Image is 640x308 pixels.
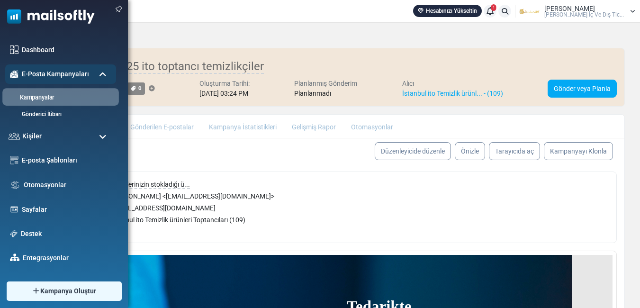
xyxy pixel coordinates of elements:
[544,12,624,18] span: [PERSON_NAME] İç Ve Dış Tic...
[54,60,264,74] span: Copy_09,09,2025 ito toptancı temizlikçiler
[544,142,613,160] a: Kampanyayı Klonla
[10,156,18,164] img: email-templates-icon.svg
[22,131,42,141] span: Kişiler
[199,79,250,89] div: Oluşturma Tarihi:
[298,188,351,196] span: [DOMAIN_NAME]
[22,155,111,165] a: E-posta Şablonları
[544,5,595,12] span: [PERSON_NAME]
[110,203,607,213] div: [EMAIL_ADDRESS][DOMAIN_NAME]
[288,146,360,163] strong: KRT Standart Roll Çöp Torbaları
[22,205,111,215] a: Sayfalar
[375,142,451,160] a: Düzenleyicide düzenle
[10,205,18,214] img: landing_pages.svg
[10,70,18,78] img: campaigns-icon-active.png
[22,45,111,55] a: Dashboard
[491,4,496,11] span: 1
[489,142,540,160] a: Tarayıcıda aç
[10,180,20,190] img: workflow.svg
[9,133,20,139] img: contacts-icon.svg
[455,142,485,160] a: Önizle
[149,86,155,92] a: Etiket Ekle
[413,5,482,17] a: Hesabınızı Yükseltin
[288,43,389,135] span: Tedarikte Öngörülebilirlik Ve Bütçede Disiplin İstiyor Musunuz ?
[199,89,250,99] div: [DATE] 03:24 PM
[294,79,357,89] div: Planlanmış Gönderim
[2,93,116,102] a: Kampanyalar
[127,82,145,94] a: 0
[518,4,542,18] img: User Logo
[10,230,18,237] img: support-icon.svg
[21,229,111,239] a: Destek
[548,80,617,98] a: Gönder veya Planla
[110,216,245,224] span: İstanbul ito Temizlik ürünleri Toptancıları (109)
[288,146,364,172] span: kaldıraç gücüyle yanınızda.
[138,85,142,91] span: 0
[110,191,607,201] div: [PERSON_NAME] < [EMAIL_ADDRESS][DOMAIN_NAME] >
[40,286,96,296] span: Kampanya Oluştur
[288,183,361,201] a: [DOMAIN_NAME]
[402,90,503,97] a: İstanbul ito Temizlik ürünl... - (109)
[10,45,18,54] img: dashboard-icon.svg
[402,79,503,89] div: Alıcı
[110,181,190,189] span: Rakiplerinizin stokladığı ü...
[22,69,89,79] span: E-Posta Kampanyaları
[23,253,111,263] a: Entegrasyonlar
[24,180,111,190] a: Otomasyonlar
[518,4,635,18] a: User Logo [PERSON_NAME] [PERSON_NAME] İç Ve Dış Tic...
[294,90,331,97] span: Planlanmadı
[484,5,496,18] a: 1
[5,110,114,118] a: Gönderici İtibarı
